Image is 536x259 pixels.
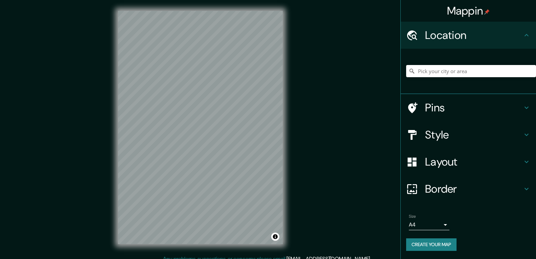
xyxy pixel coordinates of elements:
[425,128,522,142] h4: Style
[406,65,536,77] input: Pick your city or area
[118,11,283,244] canvas: Map
[425,155,522,169] h4: Layout
[401,94,536,121] div: Pins
[484,9,490,15] img: pin-icon.png
[425,101,522,114] h4: Pins
[409,219,449,230] div: A4
[447,4,490,18] h4: Mappin
[401,148,536,175] div: Layout
[401,121,536,148] div: Style
[409,214,416,219] label: Size
[425,182,522,196] h4: Border
[406,238,457,251] button: Create your map
[401,22,536,49] div: Location
[271,233,279,241] button: Toggle attribution
[425,28,522,42] h4: Location
[401,175,536,202] div: Border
